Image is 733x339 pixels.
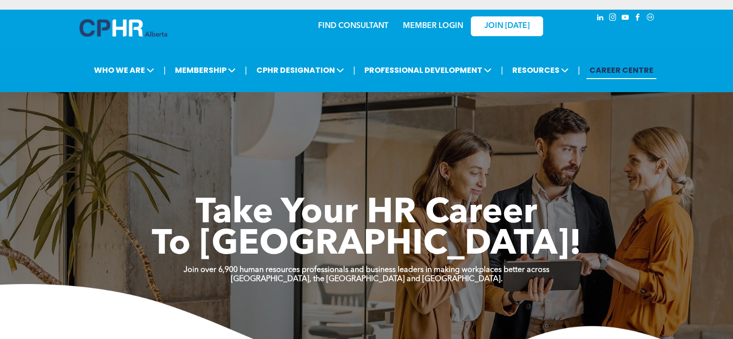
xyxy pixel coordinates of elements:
a: facebook [633,12,643,25]
span: MEMBERSHIP [172,61,239,79]
li: | [163,60,166,80]
span: RESOURCES [509,61,572,79]
span: WHO WE ARE [91,61,157,79]
span: To [GEOGRAPHIC_DATA]! [152,228,582,262]
a: FIND CONSULTANT [318,22,388,30]
a: youtube [620,12,631,25]
span: JOIN [DATE] [484,22,530,31]
a: Social network [645,12,656,25]
li: | [245,60,247,80]
a: CAREER CENTRE [586,61,656,79]
strong: Join over 6,900 human resources professionals and business leaders in making workplaces better ac... [184,266,549,274]
li: | [501,60,503,80]
span: CPHR DESIGNATION [253,61,347,79]
img: A blue and white logo for cp alberta [80,19,167,37]
span: PROFESSIONAL DEVELOPMENT [361,61,494,79]
a: linkedin [595,12,606,25]
li: | [353,60,356,80]
span: Take Your HR Career [196,196,537,231]
a: MEMBER LOGIN [403,22,463,30]
a: JOIN [DATE] [471,16,543,36]
a: instagram [608,12,618,25]
li: | [578,60,580,80]
strong: [GEOGRAPHIC_DATA], the [GEOGRAPHIC_DATA] and [GEOGRAPHIC_DATA]. [231,275,503,283]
